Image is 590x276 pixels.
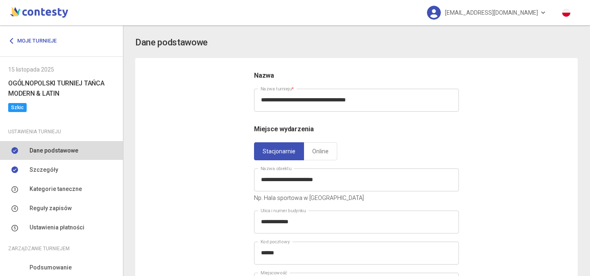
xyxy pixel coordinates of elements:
p: Np. Hala sportowa w [GEOGRAPHIC_DATA] [254,193,459,202]
span: Zarządzanie turniejem [8,244,70,253]
a: Stacjonarnie [254,142,304,160]
img: number-4 [11,205,18,212]
span: Miejsce wydarzenia [254,125,314,133]
img: number-3 [11,186,18,193]
app-title: settings-basic.title [135,36,578,50]
img: number-5 [11,224,18,231]
div: Ustawienia turnieju [8,127,115,136]
h3: Dane podstawowe [135,36,208,50]
span: Dane podstawowe [29,146,78,155]
span: Szczegóły [29,165,58,174]
h6: OGÓLNOPOLSKI TURNIEJ TAŃCA MODERN & LATIN [8,78,115,99]
span: Kategorie taneczne [29,184,82,193]
span: Szkic [8,103,27,112]
a: Moje turnieje [8,34,63,48]
span: Nazwa [254,72,274,79]
div: 15 listopada 2025 [8,65,115,74]
span: Reguły zapisów [29,204,72,213]
span: [EMAIL_ADDRESS][DOMAIN_NAME] [445,4,538,21]
span: Ustawienia płatności [29,223,84,232]
a: Online [304,142,337,160]
span: Podsumowanie [29,263,72,272]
